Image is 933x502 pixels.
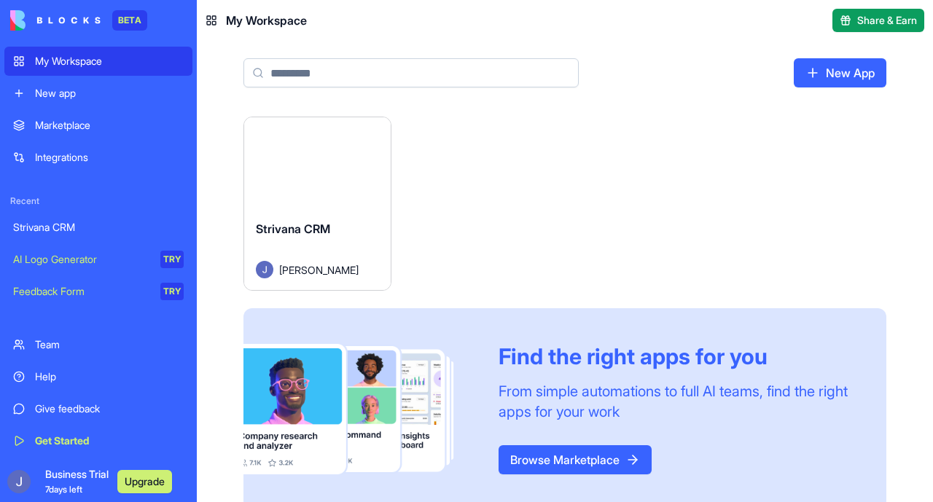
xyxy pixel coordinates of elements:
span: My Workspace [226,12,307,29]
a: Strivana CRM [4,213,192,242]
div: Marketplace [35,118,184,133]
a: Browse Marketplace [499,445,652,474]
a: New App [794,58,886,87]
div: Find the right apps for you [499,343,851,369]
a: Help [4,362,192,391]
div: Help [35,369,184,384]
span: 7 days left [45,484,82,495]
div: New app [35,86,184,101]
a: Team [4,330,192,359]
div: BETA [112,10,147,31]
span: Business Trial [45,467,109,496]
img: ACg8ocK7oPQ2cZzkOpiTFoKmNTL8TvTuF0Shxqo3iZUuKZkhRjmaLQ=s96-c [7,470,31,493]
div: Team [35,337,184,352]
div: Strivana CRM [13,220,184,235]
a: Feedback FormTRY [4,277,192,306]
span: Share & Earn [857,13,917,28]
div: Feedback Form [13,284,150,299]
div: TRY [160,251,184,268]
span: Strivana CRM [256,221,330,236]
a: New app [4,79,192,108]
button: Upgrade [117,470,172,493]
span: Recent [4,195,192,207]
a: BETA [10,10,147,31]
img: logo [10,10,101,31]
div: AI Logo Generator [13,252,150,267]
a: Marketplace [4,111,192,140]
a: Get Started [4,426,192,455]
div: Get Started [35,434,184,448]
div: Integrations [35,150,184,165]
img: Frame_181_egmpey.png [243,344,475,474]
div: My Workspace [35,54,184,68]
div: TRY [160,283,184,300]
a: Integrations [4,143,192,172]
a: AI Logo GeneratorTRY [4,245,192,274]
img: Avatar [256,261,273,278]
a: Strivana CRMAvatar[PERSON_NAME] [243,117,391,291]
div: Give feedback [35,401,184,416]
a: Give feedback [4,394,192,423]
span: [PERSON_NAME] [279,262,359,278]
button: Share & Earn [832,9,924,32]
div: From simple automations to full AI teams, find the right apps for your work [499,381,851,422]
a: My Workspace [4,47,192,76]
